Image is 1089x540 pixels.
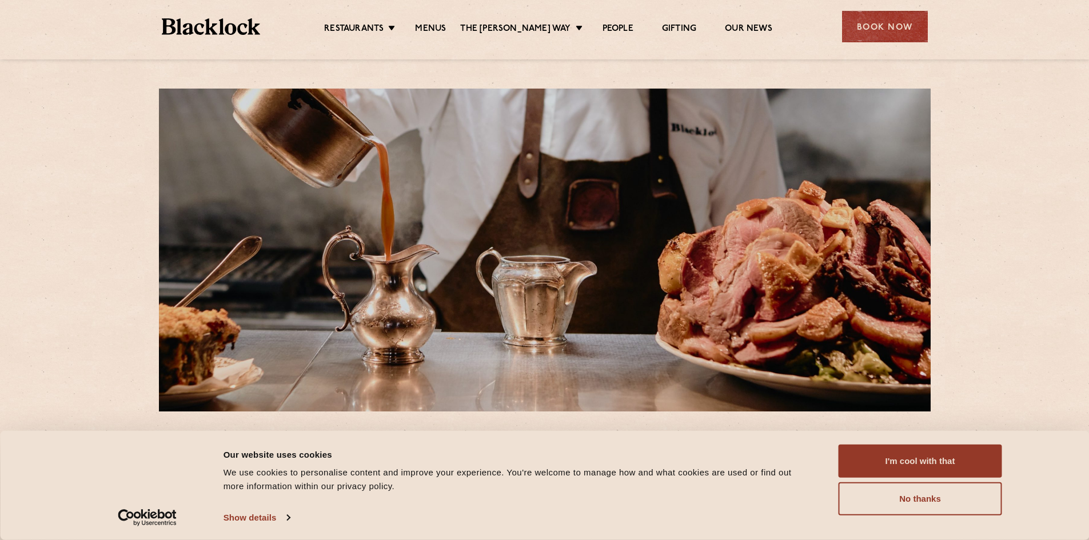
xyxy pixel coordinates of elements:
[162,18,261,35] img: BL_Textured_Logo-footer-cropped.svg
[224,509,290,526] a: Show details
[224,466,813,493] div: We use cookies to personalise content and improve your experience. You're welcome to manage how a...
[460,23,571,36] a: The [PERSON_NAME] Way
[725,23,772,36] a: Our News
[839,482,1002,515] button: No thanks
[839,445,1002,478] button: I'm cool with that
[224,447,813,461] div: Our website uses cookies
[324,23,384,36] a: Restaurants
[842,11,928,42] div: Book Now
[97,509,197,526] a: Usercentrics Cookiebot - opens in a new window
[662,23,696,36] a: Gifting
[415,23,446,36] a: Menus
[603,23,633,36] a: People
